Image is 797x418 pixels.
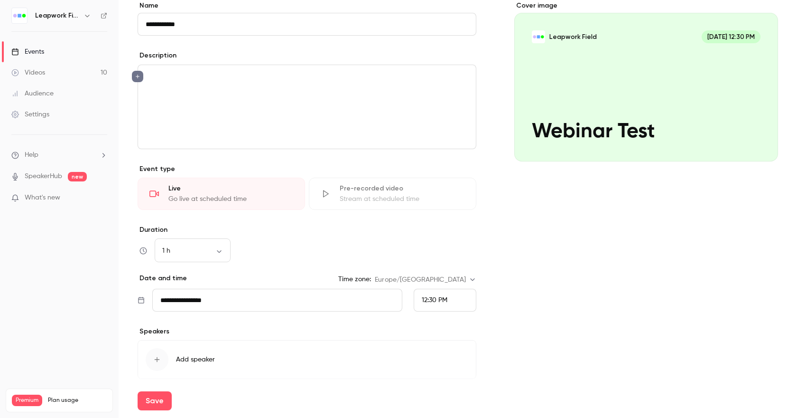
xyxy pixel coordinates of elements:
span: What's new [25,193,60,203]
div: LiveGo live at scheduled time [138,178,305,210]
div: 1 h [155,246,231,256]
label: Description [138,51,176,60]
p: Event type [138,164,476,174]
button: Add speaker [138,340,476,379]
div: Audience [11,89,54,98]
div: Pre-recorded video [340,184,464,193]
div: Stream at scheduled time [340,194,464,204]
span: new [68,172,87,181]
div: From [414,289,476,312]
span: Premium [12,395,42,406]
section: Cover image [514,1,778,161]
span: 12:30 PM [422,297,447,304]
button: Save [138,391,172,410]
a: SpeakerHub [25,171,62,181]
label: Name [138,1,476,10]
li: help-dropdown-opener [11,150,107,160]
label: Time zone: [338,275,371,284]
iframe: Noticeable Trigger [96,194,107,202]
div: Settings [11,110,49,119]
section: description [138,65,476,149]
p: Speakers [138,327,476,336]
div: Go live at scheduled time [168,194,293,204]
div: Live [168,184,293,193]
div: Videos [11,68,45,77]
label: Duration [138,225,476,235]
img: Leapwork Field [12,8,27,23]
label: Cover image [514,1,778,10]
div: editor [138,65,476,149]
p: Date and time [138,274,187,283]
div: Europe/[GEOGRAPHIC_DATA] [375,275,476,285]
div: Pre-recorded videoStream at scheduled time [309,178,476,210]
span: Plan usage [48,397,107,404]
span: Add speaker [176,355,215,364]
input: Tue, Feb 17, 2026 [152,289,402,312]
span: Help [25,150,38,160]
h6: Leapwork Field [35,11,80,20]
div: Events [11,47,44,57]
